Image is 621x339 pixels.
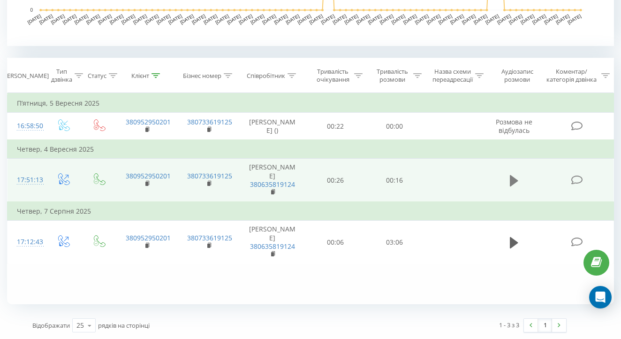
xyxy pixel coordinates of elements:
td: 00:06 [306,221,365,264]
td: П’ятниця, 5 Вересня 2025 [8,94,614,113]
text: [DATE] [156,13,171,25]
div: Тривалість розмови [373,68,411,84]
text: [DATE] [367,13,383,25]
div: Назва схеми переадресації [432,68,473,84]
text: [DATE] [261,13,277,25]
text: [DATE] [379,13,394,25]
text: [DATE] [179,13,195,25]
text: [DATE] [85,13,101,25]
text: [DATE] [273,13,288,25]
div: 17:51:13 [17,171,36,189]
a: 380733619125 [187,233,232,242]
div: Тривалість очікування [314,68,352,84]
text: [DATE] [285,13,300,25]
text: [DATE] [391,13,406,25]
td: 03:06 [365,221,424,264]
text: [DATE] [449,13,465,25]
text: [DATE] [485,13,500,25]
text: [DATE] [97,13,113,25]
div: 25 [76,321,84,330]
text: [DATE] [132,13,148,25]
a: 380733619125 [187,117,232,126]
div: Клієнт [131,72,149,80]
div: Статус [88,72,106,80]
text: [DATE] [226,13,242,25]
td: 00:26 [306,159,365,202]
div: Співробітник [247,72,285,80]
text: [DATE] [496,13,512,25]
div: 1 - 3 з 3 [499,320,519,330]
text: [DATE] [121,13,136,25]
text: [DATE] [520,13,535,25]
a: 380635819124 [250,180,295,189]
div: Аудіозапис розмови [494,68,540,84]
a: 380952950201 [126,171,171,180]
text: [DATE] [402,13,418,25]
a: 1 [538,319,552,332]
td: [PERSON_NAME] [239,221,305,264]
text: [DATE] [543,13,559,25]
div: [PERSON_NAME] [1,72,49,80]
text: [DATE] [320,13,336,25]
text: [DATE] [555,13,570,25]
span: Розмова не відбулась [496,117,532,135]
div: Open Intercom Messenger [589,286,612,308]
text: [DATE] [109,13,124,25]
text: 0 [30,8,33,13]
text: [DATE] [167,13,183,25]
text: [DATE] [74,13,89,25]
text: [DATE] [203,13,218,25]
text: [DATE] [144,13,159,25]
td: 00:22 [306,113,365,140]
text: [DATE] [473,13,488,25]
text: [DATE] [531,13,547,25]
text: [DATE] [332,13,348,25]
div: 17:12:43 [17,233,36,251]
text: [DATE] [191,13,206,25]
text: [DATE] [214,13,230,25]
a: 380635819124 [250,242,295,251]
a: 380733619125 [187,171,232,180]
div: Коментар/категорія дзвінка [544,68,599,84]
text: [DATE] [461,13,477,25]
text: [DATE] [62,13,77,25]
div: 16:58:50 [17,117,36,135]
text: [DATE] [250,13,265,25]
td: Четвер, 7 Серпня 2025 [8,202,614,221]
text: [DATE] [438,13,453,25]
text: [DATE] [296,13,312,25]
text: [DATE] [27,13,42,25]
text: [DATE] [309,13,324,25]
span: рядків на сторінці [98,321,150,330]
text: [DATE] [426,13,441,25]
td: 00:16 [365,159,424,202]
div: Бізнес номер [183,72,221,80]
a: 380952950201 [126,233,171,242]
text: [DATE] [567,13,582,25]
text: [DATE] [238,13,253,25]
a: 380952950201 [126,117,171,126]
text: [DATE] [508,13,523,25]
div: Тип дзвінка [51,68,72,84]
text: [DATE] [50,13,66,25]
td: [PERSON_NAME] () [239,113,305,140]
span: Відображати [32,321,70,330]
text: [DATE] [38,13,54,25]
td: [PERSON_NAME] [239,159,305,202]
text: [DATE] [356,13,371,25]
text: [DATE] [414,13,430,25]
text: [DATE] [344,13,359,25]
td: 00:00 [365,113,424,140]
td: Четвер, 4 Вересня 2025 [8,140,614,159]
